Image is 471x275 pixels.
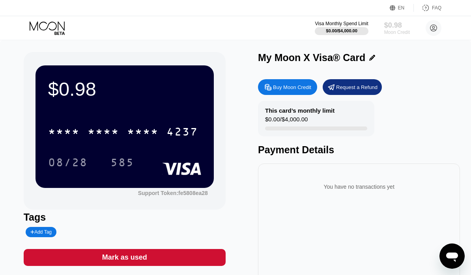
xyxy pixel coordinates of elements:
div: $0.00 / $4,000.00 [265,116,308,126]
div: 08/28 [48,157,88,170]
div: Support Token:fe5808ea28 [138,190,208,196]
div: $0.00 / $4,000.00 [326,28,357,33]
div: You have no transactions yet [264,176,454,198]
div: This card’s monthly limit [265,107,335,114]
div: Buy Moon Credit [273,84,311,91]
div: 585 [110,157,134,170]
div: Mark as used [102,253,147,262]
div: Moon Credit [384,30,410,35]
div: FAQ [432,5,441,11]
div: Add Tag [26,227,56,237]
div: Tags [24,212,226,223]
div: 585 [105,152,140,172]
div: EN [390,4,414,12]
div: FAQ [414,4,441,12]
div: $0.98 [48,78,201,100]
div: Payment Details [258,144,460,156]
div: $0.98Moon Credit [384,21,410,35]
div: $0.98 [384,21,410,30]
div: Add Tag [30,229,52,235]
div: Support Token: fe5808ea28 [138,190,208,196]
div: EN [398,5,405,11]
div: Visa Monthly Spend Limit$0.00/$4,000.00 [315,21,368,35]
div: Request a Refund [323,79,382,95]
div: Visa Monthly Spend Limit [315,21,368,26]
div: Mark as used [24,249,226,266]
div: Buy Moon Credit [258,79,317,95]
iframe: Button to launch messaging window [439,243,465,269]
div: Request a Refund [336,84,378,91]
div: 08/28 [42,152,93,172]
div: My Moon X Visa® Card [258,52,365,63]
div: 4237 [166,126,198,139]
